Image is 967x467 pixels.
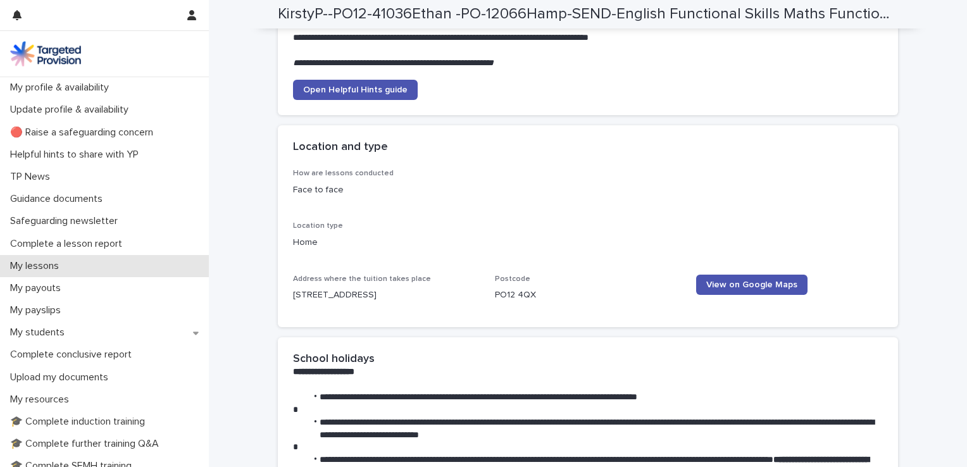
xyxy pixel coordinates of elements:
[293,236,883,249] p: Home
[5,416,155,428] p: 🎓 Complete induction training
[293,80,418,100] a: Open Helpful Hints guide
[293,289,480,302] p: [STREET_ADDRESS]
[495,289,682,302] p: PO12 4QX
[5,438,169,450] p: 🎓 Complete further training Q&A
[5,104,139,116] p: Update profile & availability
[293,275,431,283] span: Address where the tuition takes place
[5,193,113,205] p: Guidance documents
[5,282,71,294] p: My payouts
[278,5,893,23] h2: KirstyP--PO12-41036Ethan -PO-12066Hamp-SEND-English Functional Skills Maths Functional Skills-16359
[495,275,530,283] span: Postcode
[303,85,408,94] span: Open Helpful Hints guide
[293,170,394,177] span: How are lessons conducted
[293,184,480,197] p: Face to face
[5,394,79,406] p: My resources
[5,127,163,139] p: 🔴 Raise a safeguarding concern
[5,304,71,316] p: My payslips
[5,327,75,339] p: My students
[5,349,142,361] p: Complete conclusive report
[5,371,118,383] p: Upload my documents
[5,215,128,227] p: Safeguarding newsletter
[5,260,69,272] p: My lessons
[706,280,797,289] span: View on Google Maps
[696,275,808,295] a: View on Google Maps
[293,352,375,366] h2: School holidays
[5,171,60,183] p: TP News
[293,222,343,230] span: Location type
[5,149,149,161] p: Helpful hints to share with YP
[10,41,81,66] img: M5nRWzHhSzIhMunXDL62
[5,238,132,250] p: Complete a lesson report
[5,82,119,94] p: My profile & availability
[293,140,388,154] h2: Location and type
